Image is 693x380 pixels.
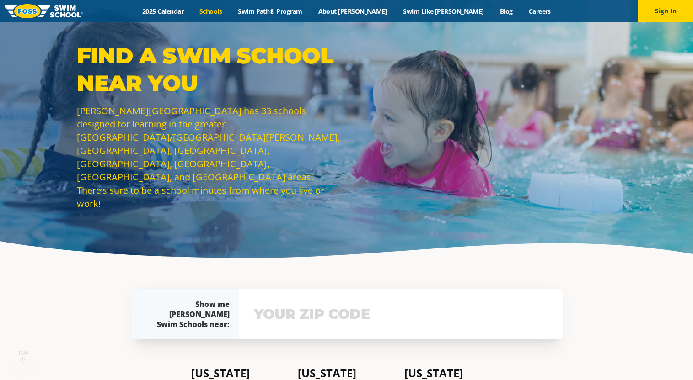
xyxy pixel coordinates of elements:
[149,299,230,329] div: Show me [PERSON_NAME] Swim Schools near:
[192,7,230,16] a: Schools
[521,7,559,16] a: Careers
[191,367,289,380] h4: [US_STATE]
[492,7,521,16] a: Blog
[310,7,395,16] a: About [PERSON_NAME]
[18,350,28,364] div: TOP
[404,367,502,380] h4: [US_STATE]
[298,367,395,380] h4: [US_STATE]
[230,7,310,16] a: Swim Path® Program
[77,42,342,97] p: Find a Swim School Near You
[395,7,492,16] a: Swim Like [PERSON_NAME]
[134,7,192,16] a: 2025 Calendar
[77,104,342,210] p: [PERSON_NAME][GEOGRAPHIC_DATA] has 33 schools designed for learning in the greater [GEOGRAPHIC_DA...
[5,4,83,18] img: FOSS Swim School Logo
[252,301,550,327] input: YOUR ZIP CODE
